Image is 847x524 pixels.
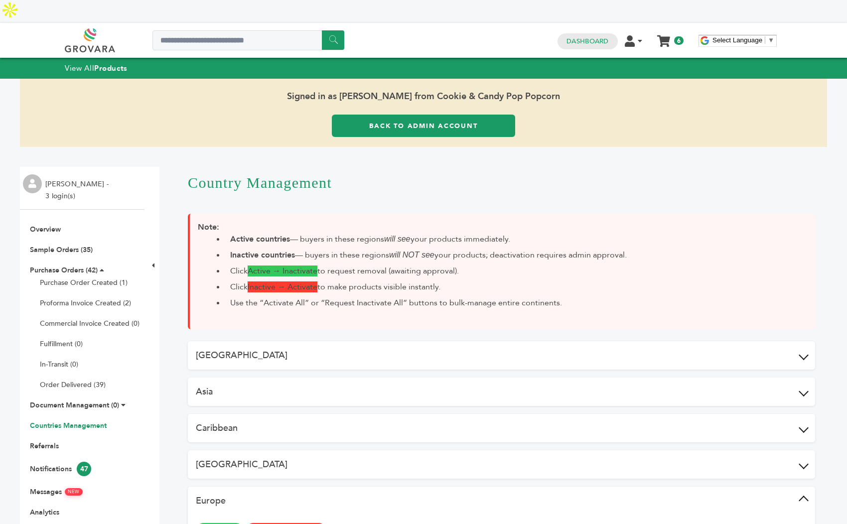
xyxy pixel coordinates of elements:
[198,222,219,233] strong: Note:
[45,178,111,202] li: [PERSON_NAME] - 3 login(s)
[40,360,78,369] a: In-Transit (0)
[332,115,515,137] a: Back to Admin Account
[188,159,815,206] h1: Country Management
[40,380,106,390] a: Order Delivered (39)
[389,251,434,259] em: will NOT see
[65,63,128,73] a: View AllProducts
[65,488,83,496] span: NEW
[30,265,98,275] a: Purchase Orders (42)
[188,414,815,442] button: Caribbean
[23,174,42,193] img: profile.png
[225,233,807,245] li: — buyers in these regions your products immediately.
[188,341,815,370] button: [GEOGRAPHIC_DATA]
[248,265,317,276] span: Active → Inactivate
[40,339,83,349] a: Fulfillment (0)
[40,319,140,328] a: Commercial Invoice Created (0)
[30,400,119,410] a: Document Management (0)
[30,487,83,497] a: MessagesNEW
[712,36,762,44] span: Select Language
[384,235,410,243] em: will see
[188,378,815,406] button: Asia
[30,421,107,430] a: Countries Management
[94,63,127,73] strong: Products
[658,32,670,42] a: My Cart
[152,30,344,50] input: Search a product or brand...
[225,265,807,277] li: Click to request removal (awaiting approval).
[77,462,91,476] span: 47
[248,281,317,292] span: Inactive → Activate
[188,450,815,479] button: [GEOGRAPHIC_DATA]
[40,278,128,287] a: Purchase Order Created (1)
[30,441,59,451] a: Referrals
[230,250,295,261] b: Inactive countries
[225,297,807,309] li: Use the “Activate All” or “Request Inactivate All” buttons to bulk-manage entire continents.
[40,298,131,308] a: Proforma Invoice Created (2)
[225,281,807,293] li: Click to make products visible instantly.
[30,508,59,517] a: Analytics
[188,487,815,515] button: Europe
[30,464,91,474] a: Notifications47
[712,36,774,44] a: Select Language​
[768,36,774,44] span: ▼
[20,79,827,115] span: Signed in as [PERSON_NAME] from Cookie & Candy Pop Popcorn
[30,225,61,234] a: Overview
[230,234,290,245] b: Active countries
[674,36,684,45] span: 6
[566,37,608,46] a: Dashboard
[30,245,93,255] a: Sample Orders (35)
[225,249,807,261] li: — buyers in these regions your products; deactivation requires admin approval.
